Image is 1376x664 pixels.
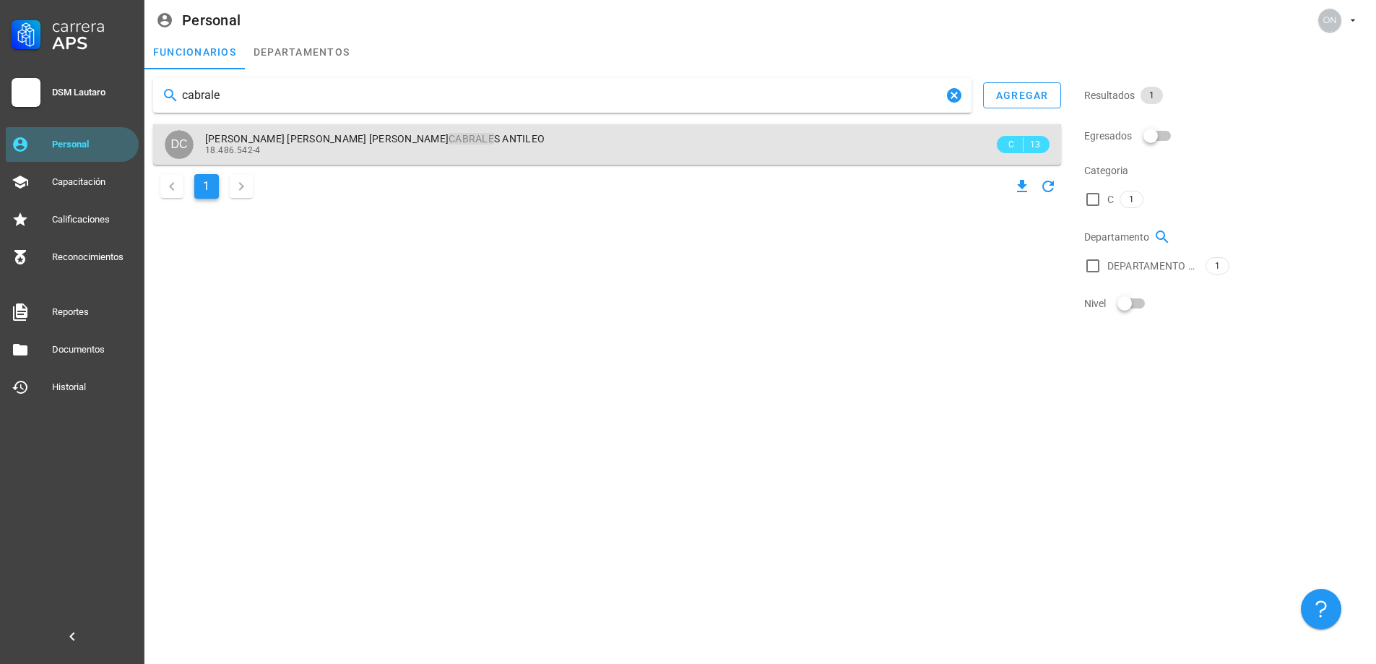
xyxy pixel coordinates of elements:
a: Reconocimientos [6,240,139,275]
span: 1 [1129,191,1134,207]
div: Reportes [52,306,133,318]
div: avatar [165,130,194,159]
span: 18.486.542-4 [205,145,261,155]
div: Nivel [1084,286,1367,321]
span: 13 [1029,137,1041,152]
div: Historial [52,381,133,393]
span: 1 [1215,258,1220,274]
div: Documentos [52,344,133,355]
div: Egresados [1084,118,1367,153]
span: C [1107,192,1114,207]
div: Personal [182,12,241,28]
a: departamentos [245,35,358,69]
span: [PERSON_NAME] [PERSON_NAME] [PERSON_NAME] S ANTILEO [205,133,545,145]
div: Calificaciones [52,214,133,225]
mark: CABRALE [449,133,494,145]
span: 1 [1149,87,1154,104]
div: Capacitación [52,176,133,188]
span: C [1005,137,1017,152]
div: Personal [52,139,133,150]
span: DEPARTAMENTO SALUD RURAL [1107,259,1200,273]
div: Reconocimientos [52,251,133,263]
a: Reportes [6,295,139,329]
a: Capacitación [6,165,139,199]
a: Calificaciones [6,202,139,237]
a: Documentos [6,332,139,367]
div: avatar [1318,9,1341,32]
a: Historial [6,370,139,405]
div: agregar [995,90,1049,101]
div: Departamento [1084,220,1367,254]
div: DSM Lautaro [52,87,133,98]
button: Clear [946,87,963,104]
span: DC [170,130,187,159]
nav: Navegación de paginación [153,171,260,202]
a: funcionarios [144,35,245,69]
div: Carrera [52,17,133,35]
input: Buscar funcionarios… [182,84,943,107]
div: APS [52,35,133,52]
button: Página actual, página 1 [194,174,219,199]
button: agregar [983,82,1061,108]
a: Personal [6,127,139,162]
div: Categoria [1084,153,1367,188]
div: Resultados [1084,78,1367,113]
